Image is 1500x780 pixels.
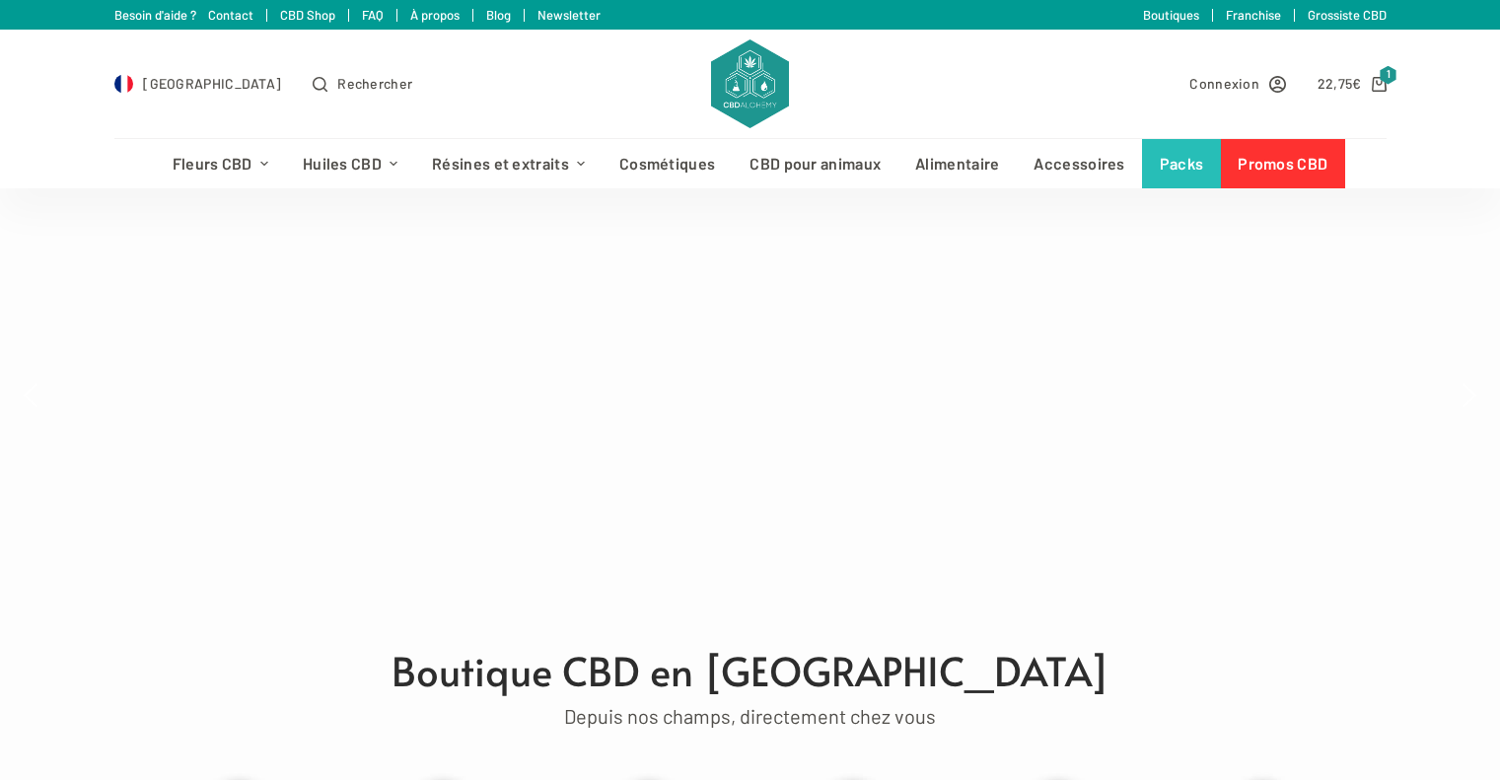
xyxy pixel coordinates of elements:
a: Huiles CBD [285,139,414,188]
a: Panier d’achat [1318,72,1387,95]
span: 1 [1380,66,1397,85]
a: Alimentaire [898,139,1017,188]
nav: Menu d’en-tête [155,139,1345,188]
a: Newsletter [537,7,601,23]
a: Boutiques [1143,7,1199,23]
a: Besoin d'aide ? Contact [114,7,253,23]
button: Ouvrir le formulaire de recherche [313,72,412,95]
a: Accessoires [1017,139,1142,188]
img: CBD Alchemy [711,39,788,128]
a: Résines et extraits [415,139,603,188]
a: Cosmétiques [603,139,733,188]
span: Rechercher [337,72,412,95]
a: CBD Shop [280,7,335,23]
a: Connexion [1189,72,1286,95]
a: Packs [1142,139,1221,188]
a: Fleurs CBD [155,139,285,188]
a: Franchise [1226,7,1281,23]
div: Depuis nos champs, directement chez vous [124,700,1377,733]
img: FR Flag [114,74,134,94]
span: Connexion [1189,72,1259,95]
span: [GEOGRAPHIC_DATA] [143,72,281,95]
span: € [1352,75,1361,92]
a: CBD pour animaux [733,139,898,188]
img: next arrow [1454,380,1485,411]
a: Grossiste CBD [1308,7,1387,23]
a: FAQ [362,7,384,23]
bdi: 22,75 [1318,75,1362,92]
img: previous arrow [15,380,46,411]
a: Blog [486,7,511,23]
a: Promos CBD [1221,139,1345,188]
a: À propos [410,7,460,23]
a: Select Country [114,72,282,95]
h1: Boutique CBD en [GEOGRAPHIC_DATA] [124,641,1377,700]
